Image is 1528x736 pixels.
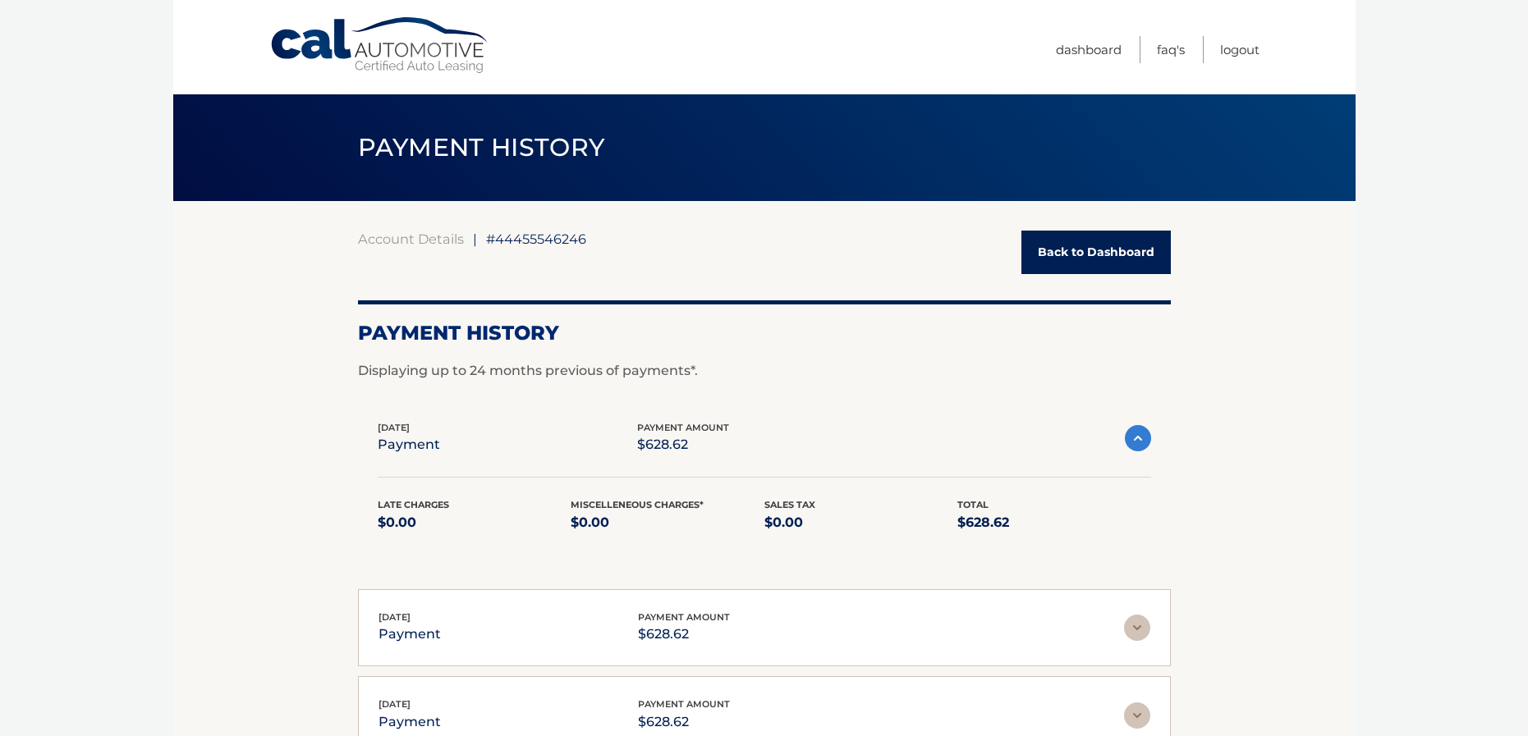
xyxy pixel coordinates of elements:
[379,611,411,623] span: [DATE]
[1124,702,1150,729] img: accordion-rest.svg
[486,231,586,247] span: #44455546246
[358,361,1171,381] p: Displaying up to 24 months previous of payments*.
[358,321,1171,345] h2: Payment History
[1157,36,1185,63] a: FAQ's
[957,499,989,510] span: Total
[764,499,815,510] span: Sales Tax
[378,499,449,510] span: Late Charges
[571,499,704,510] span: Miscelleneous Charges*
[358,132,605,162] span: PAYMENT HISTORY
[764,511,958,534] p: $0.00
[638,611,730,623] span: payment amount
[638,623,730,646] p: $628.62
[378,422,410,433] span: [DATE]
[473,231,477,247] span: |
[637,433,729,456] p: $628.62
[1056,36,1122,63] a: Dashboard
[957,511,1151,534] p: $628.62
[1125,425,1151,451] img: accordion-active.svg
[1220,36,1260,63] a: Logout
[378,511,571,534] p: $0.00
[1124,615,1150,641] img: accordion-rest.svg
[378,433,440,456] p: payment
[269,16,491,75] a: Cal Automotive
[638,698,730,710] span: payment amount
[571,511,764,534] p: $0.00
[379,711,441,734] p: payment
[379,623,441,646] p: payment
[638,711,730,734] p: $628.62
[358,231,464,247] a: Account Details
[637,422,729,433] span: payment amount
[1021,231,1171,274] a: Back to Dashboard
[379,698,411,710] span: [DATE]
